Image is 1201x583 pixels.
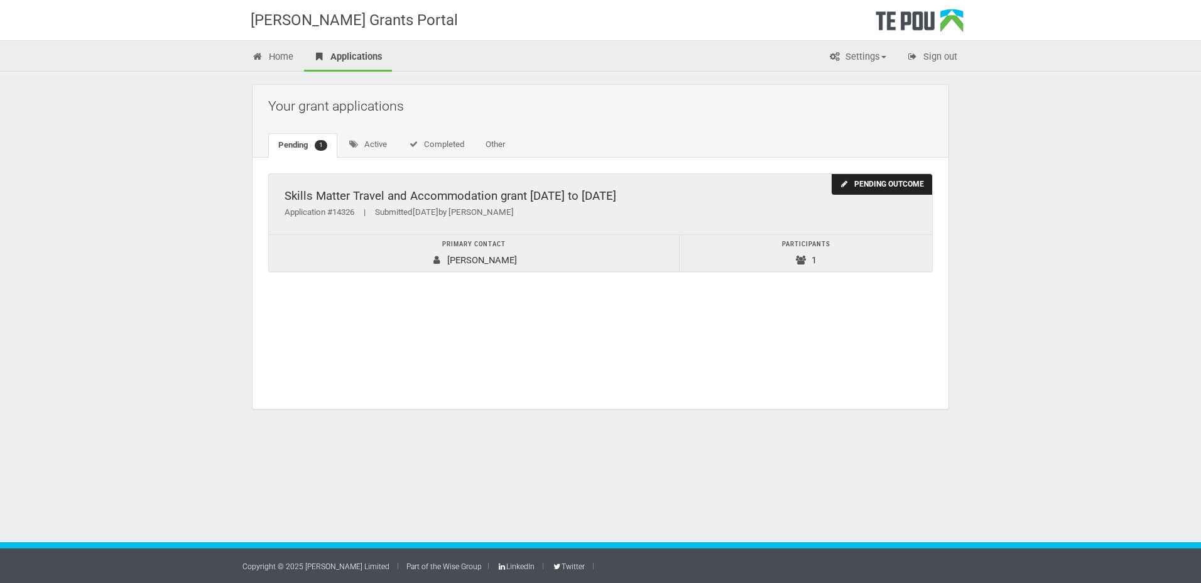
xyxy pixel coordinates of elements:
[242,562,389,571] a: Copyright © 2025 [PERSON_NAME] Limited
[242,44,303,72] a: Home
[268,91,939,121] h2: Your grant applications
[304,44,392,72] a: Applications
[285,190,916,203] div: Skills Matter Travel and Accommodation grant [DATE] to [DATE]
[819,44,896,72] a: Settings
[476,133,515,157] a: Other
[497,562,535,571] a: LinkedIn
[354,207,375,217] span: |
[275,238,673,251] div: Primary contact
[832,174,932,195] div: Pending outcome
[413,207,438,217] span: [DATE]
[686,238,926,251] div: Participants
[315,140,327,151] span: 1
[876,9,964,40] div: Te Pou Logo
[398,133,474,157] a: Completed
[406,562,482,571] a: Part of the Wise Group
[285,206,916,219] div: Application #14326 Submitted by [PERSON_NAME]
[339,133,397,157] a: Active
[268,133,337,158] a: Pending
[680,235,932,272] td: 1
[269,235,680,272] td: [PERSON_NAME]
[552,562,584,571] a: Twitter
[897,44,967,72] a: Sign out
